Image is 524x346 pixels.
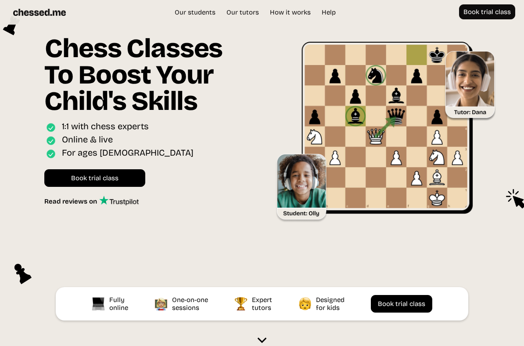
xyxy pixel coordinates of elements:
div: 1:1 with chess experts [62,121,149,134]
a: Book trial class [371,295,432,313]
a: Read reviews on [44,196,139,205]
div: Online & live [62,134,113,147]
h1: Chess Classes To Boost Your Child's Skills [44,35,249,121]
div: For ages [DEMOGRAPHIC_DATA] [62,147,194,160]
a: Book trial class [44,169,145,187]
div: Designed for kids [316,296,347,312]
a: Our tutors [222,8,263,17]
div: Read reviews on [44,197,99,205]
div: One-on-one sessions [172,296,210,312]
div: Fully online [109,296,130,312]
a: Book trial class [459,4,515,19]
div: Expert tutors [252,296,274,312]
a: Help [317,8,340,17]
a: Our students [170,8,220,17]
a: How it works [266,8,315,17]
